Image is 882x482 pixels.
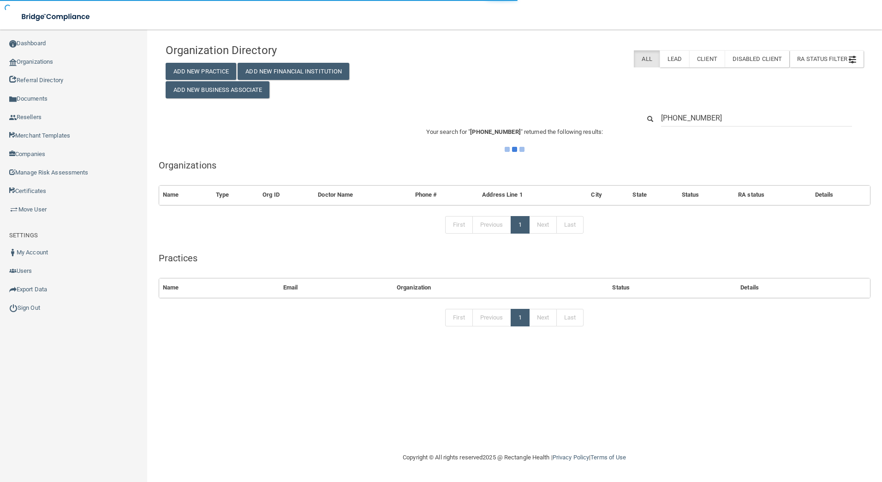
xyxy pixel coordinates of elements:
a: Previous [472,309,511,326]
span: [PHONE_NUMBER] [470,128,520,135]
img: icon-filter@2x.21656d0b.png [849,56,856,63]
a: Previous [472,216,511,234]
p: Your search for " " returned the following results: [159,127,870,138]
label: Client [689,50,725,67]
th: City [587,186,629,205]
button: Add New Practice [166,63,237,80]
th: RA status [734,186,811,205]
h4: Organization Directory [166,44,389,56]
th: Phone # [411,186,479,205]
th: State [629,186,678,205]
h5: Organizations [159,160,870,170]
h5: Practices [159,253,870,263]
img: icon-export.b9366987.png [9,286,17,293]
a: Privacy Policy [553,454,589,461]
th: Organization [393,278,608,297]
button: Add New Financial Institution [238,63,349,80]
img: icon-users.e205127d.png [9,267,17,275]
a: First [445,216,473,234]
img: briefcase.64adab9b.png [9,205,18,214]
a: Terms of Use [590,454,626,461]
a: 1 [511,216,530,234]
img: ic_user_dark.df1a06c3.png [9,249,17,256]
img: ic_dashboard_dark.d01f4a41.png [9,40,17,48]
th: Status [678,186,734,205]
img: bridge_compliance_login_screen.278c3ca4.svg [14,7,99,26]
input: Search [661,109,852,127]
th: Address Line 1 [478,186,587,205]
a: Last [556,216,584,234]
th: Email [280,278,393,297]
button: Add New Business Associate [166,81,270,98]
div: Copyright © All rights reserved 2025 @ Rectangle Health | | [346,443,683,472]
label: Lead [660,50,689,67]
img: ic_power_dark.7ecde6b1.png [9,304,18,312]
label: Disabled Client [725,50,790,67]
img: ajax-loader.4d491dd7.gif [505,147,524,152]
th: Name [159,278,280,297]
a: Next [529,309,557,326]
th: Status [608,278,737,297]
img: organization-icon.f8decf85.png [9,59,17,66]
a: 1 [511,309,530,326]
th: Details [737,278,870,297]
th: Doctor Name [314,186,411,205]
th: Name [159,186,212,205]
th: Type [212,186,259,205]
a: Next [529,216,557,234]
th: Org ID [259,186,314,205]
a: Last [556,309,584,326]
img: ic_reseller.de258add.png [9,114,17,121]
span: RA Status Filter [797,55,856,62]
th: Details [811,186,870,205]
label: SETTINGS [9,230,38,241]
img: icon-documents.8dae5593.png [9,96,17,103]
label: All [634,50,659,67]
a: First [445,309,473,326]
